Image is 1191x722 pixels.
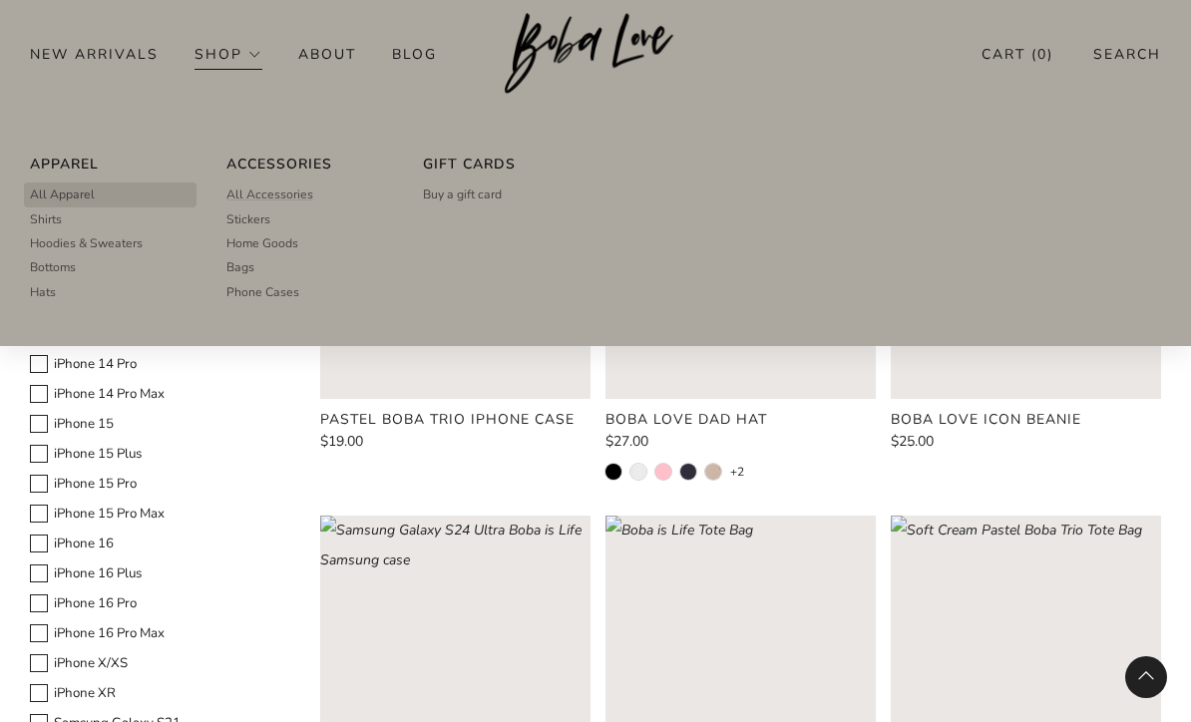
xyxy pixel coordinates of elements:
a: Boba Love Dad Hat [605,411,876,429]
a: Shop [195,38,262,70]
a: Apparel [30,152,191,177]
span: Hats [30,283,56,301]
a: $25.00 [891,435,1161,449]
label: iPhone X/XS [30,652,290,675]
a: Bags [226,255,387,279]
label: iPhone 16 Plus [30,562,290,585]
a: Accessories [226,152,387,177]
a: Stickers [226,207,387,231]
span: $19.00 [320,432,363,451]
label: iPhone 14 Pro Max [30,383,290,406]
img: Boba Love [505,13,687,95]
a: Hats [30,280,191,304]
back-to-top-button: Back to top [1125,656,1167,698]
span: Buy a gift card [423,185,502,203]
a: +2 [730,464,744,480]
product-card-title: Boba Love Icon Beanie [891,410,1081,429]
label: iPhone 16 [30,533,290,555]
span: Bags [226,258,254,276]
span: All Accessories [226,185,313,203]
a: Shirts [30,207,191,231]
label: iPhone 16 Pro Max [30,622,290,645]
a: Boba Love Icon Beanie [891,411,1161,429]
a: Bottoms [30,255,191,279]
a: About [298,38,356,70]
span: Home Goods [226,234,298,252]
label: iPhone 15 Pro [30,473,290,496]
a: All Accessories [226,182,387,206]
label: iPhone XR [30,682,290,705]
product-card-title: Boba Love Dad Hat [605,410,767,429]
span: All Apparel [30,185,95,203]
label: iPhone 15 Plus [30,443,290,466]
a: Home Goods [226,231,387,255]
a: Boba Love [505,13,687,96]
label: iPhone 15 Pro Max [30,503,290,526]
a: Buy a gift card [423,182,584,206]
a: New Arrivals [30,38,159,70]
a: Pastel Boba Trio iPhone Case [320,411,591,429]
a: Phone Cases [226,280,387,304]
label: iPhone 14 Pro [30,353,290,376]
span: Shirts [30,210,62,228]
a: $19.00 [320,435,591,449]
items-count: 0 [1037,45,1047,64]
a: All Apparel [30,182,191,206]
span: Stickers [226,210,270,228]
span: Hoodies & Sweaters [30,234,143,252]
label: iPhone 15 [30,413,290,436]
span: Bottoms [30,258,76,276]
product-card-title: Pastel Boba Trio iPhone Case [320,410,575,429]
label: iPhone 16 Pro [30,592,290,615]
a: Cart [982,38,1053,71]
a: Blog [392,38,437,70]
span: $25.00 [891,432,934,451]
span: $27.00 [605,432,648,451]
a: Hoodies & Sweaters [30,231,191,255]
span: Phone Cases [226,283,299,301]
a: Gift Cards [423,152,584,177]
a: Search [1093,38,1161,71]
a: $27.00 [605,435,876,449]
